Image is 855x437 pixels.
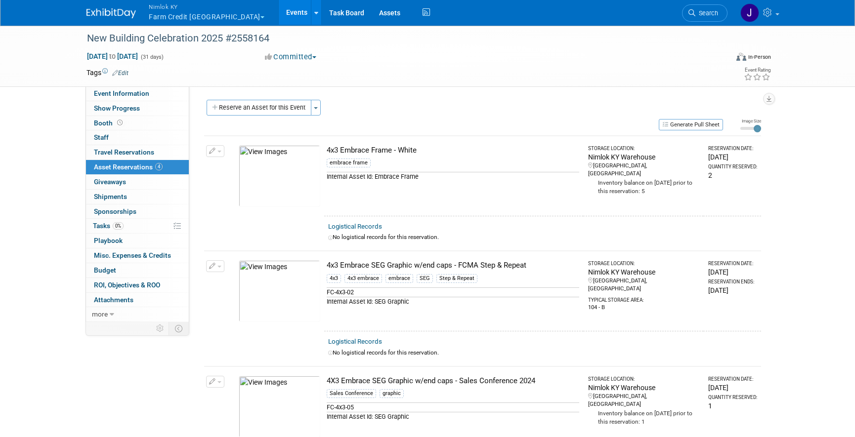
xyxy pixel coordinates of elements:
span: Staff [94,133,109,141]
a: Misc. Expenses & Credits [86,248,189,263]
div: [DATE] [708,267,757,277]
span: Event Information [94,89,149,97]
div: embrace frame [327,159,371,167]
div: Event Rating [744,68,770,73]
button: Generate Pull Sheet [659,119,723,130]
span: Budget [94,266,116,274]
span: Sponsorships [94,207,136,215]
div: Internal Asset Id: SEG Graphic [327,412,579,421]
div: Event Format [669,51,771,66]
div: 4x3 Embrace Frame - White [327,145,579,156]
a: Attachments [86,293,189,307]
div: [GEOGRAPHIC_DATA], [GEOGRAPHIC_DATA] [588,162,699,178]
div: Internal Asset Id: SEG Graphic [327,297,579,306]
div: Reservation Date: [708,376,757,383]
div: Inventory balance on [DATE] prior to this reservation: 5 [588,178,699,196]
span: 4 [155,163,163,170]
span: Misc. Expenses & Credits [94,251,171,259]
a: Asset Reservations4 [86,160,189,174]
div: Reservation Date: [708,145,757,152]
span: Booth not reserved yet [115,119,125,126]
div: FC-4x3-02 [327,287,579,297]
div: [DATE] [708,383,757,393]
div: Sales Conference [327,389,376,398]
td: Personalize Event Tab Strip [152,322,169,335]
a: Giveaways [86,175,189,189]
div: No logistical records for this reservation. [328,233,757,241]
div: Storage Location: [588,376,699,383]
div: Quantity Reserved: [708,163,757,170]
a: Sponsorships [86,204,189,219]
div: 4X3 Embrace SEG Graphic w/end caps - Sales Conference 2024 [327,376,579,386]
span: Travel Reservations [94,148,154,156]
img: Jamie Dunn [740,3,759,22]
button: Committed [261,52,320,62]
span: ROI, Objectives & ROO [94,281,160,289]
span: Show Progress [94,104,140,112]
span: Tasks [93,222,124,230]
div: SEG [417,274,433,283]
a: Shipments [86,190,189,204]
div: No logistical records for this reservation. [328,349,757,357]
img: Format-Inperson.png [736,53,746,61]
span: Attachments [94,296,133,304]
td: Toggle Event Tabs [169,322,189,335]
a: Show Progress [86,101,189,116]
div: graphic [380,389,404,398]
span: Booth [94,119,125,127]
a: more [86,307,189,321]
div: 2 [708,170,757,180]
a: Booth [86,116,189,130]
a: Logistical Records [328,223,382,230]
span: Asset Reservations [94,163,163,171]
div: [DATE] [708,152,757,162]
div: 4x3 embrace [344,274,382,283]
div: Nimlok KY Warehouse [588,383,699,393]
span: more [92,310,108,318]
td: Tags [86,68,128,78]
div: 1 [708,401,757,411]
div: New Building Celebration 2025 #2558164 [84,30,713,47]
img: View Images [239,145,320,207]
div: Storage Location: [588,260,699,267]
div: 4x3 [327,274,341,283]
div: Internal Asset Id: Embrace Frame [327,172,579,181]
a: Edit [112,70,128,77]
span: to [108,52,117,60]
a: Staff [86,130,189,145]
div: Reservation Ends: [708,278,757,285]
img: View Images [239,260,320,322]
span: 0% [113,222,124,230]
div: Quantity Reserved: [708,394,757,401]
a: Tasks0% [86,219,189,233]
span: Nimlok KY [149,1,264,12]
a: Travel Reservations [86,145,189,159]
div: Inventory balance on [DATE] prior to this reservation: 1 [588,408,699,426]
div: Nimlok KY Warehouse [588,267,699,277]
a: Event Information [86,86,189,101]
a: Search [682,4,727,22]
div: embrace [385,274,413,283]
div: [GEOGRAPHIC_DATA], [GEOGRAPHIC_DATA] [588,277,699,293]
div: Nimlok KY Warehouse [588,152,699,162]
div: Storage Location: [588,145,699,152]
a: Playbook [86,234,189,248]
img: ExhibitDay [86,8,136,18]
div: In-Person [748,53,771,61]
a: Logistical Records [328,338,382,345]
div: Reservation Date: [708,260,757,267]
div: FC-4x3-05 [327,402,579,412]
span: [DATE] [DATE] [86,52,138,61]
span: Search [695,9,718,17]
div: Typical Storage Area: [588,293,699,304]
a: Budget [86,263,189,278]
a: ROI, Objectives & ROO [86,278,189,292]
button: Reserve an Asset for this Event [207,100,311,116]
span: Shipments [94,193,127,200]
span: Playbook [94,237,123,244]
div: 4x3 Embrace SEG Graphic w/end caps - FCMA Step & Repeat [327,260,579,271]
div: 104 - B [588,304,699,312]
span: Giveaways [94,178,126,186]
div: [GEOGRAPHIC_DATA], [GEOGRAPHIC_DATA] [588,393,699,408]
div: [DATE] [708,285,757,295]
